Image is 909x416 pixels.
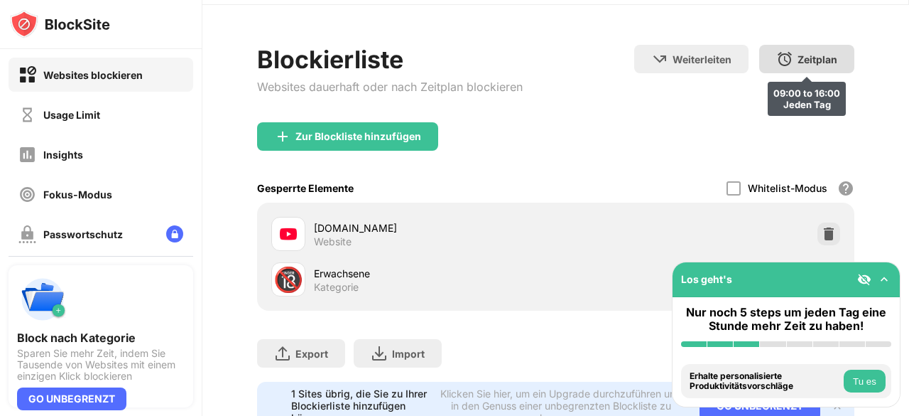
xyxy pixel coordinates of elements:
[748,182,827,194] div: Whitelist-Modus
[43,69,143,81] div: Websites blockieren
[166,225,183,242] img: lock-menu.svg
[295,131,421,142] div: Zur Blockliste hinzufügen
[18,106,36,124] img: time-usage-off.svg
[314,235,352,248] div: Website
[17,331,185,345] div: Block nach Kategorie
[857,272,871,287] img: eye-not-visible.svg
[392,348,425,360] div: Import
[673,53,731,65] div: Weiterleiten
[690,371,840,392] div: Erhalte personalisierte Produktivitätsvorschläge
[18,146,36,164] img: insights-off.svg
[18,66,36,84] img: block-on.svg
[43,149,83,161] div: Insights
[43,109,100,121] div: Usage Limit
[273,265,303,294] div: 🔞
[17,274,68,325] img: push-categories.svg
[257,45,523,74] div: Blockierliste
[681,273,732,285] div: Los geht's
[280,225,297,242] img: favicons
[844,370,886,393] button: Tu es
[18,186,36,203] img: focus-off.svg
[257,80,523,94] div: Websites dauerhaft oder nach Zeitplan blockieren
[17,388,126,410] div: GO UNBEGRENZT
[877,272,891,287] img: omni-setup-toggle.svg
[10,10,110,38] img: logo-blocksite.svg
[681,306,891,333] div: Nur noch 5 steps um jeden Tag eine Stunde mehr Zeit zu haben!
[314,281,359,294] div: Kategorie
[295,348,328,360] div: Export
[43,228,123,240] div: Passwortschutz
[43,188,112,201] div: Fokus-Modus
[314,266,556,281] div: Erwachsene
[773,87,840,99] div: 09:00 to 16:00
[314,220,556,235] div: [DOMAIN_NAME]
[17,348,185,382] div: Sparen Sie mehr Zeit, indem Sie Tausende von Websites mit einem einzigen Klick blockieren
[773,99,840,110] div: Jeden Tag
[798,53,837,65] div: Zeitplan
[257,182,354,194] div: Gesperrte Elemente
[18,225,36,243] img: password-protection-off.svg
